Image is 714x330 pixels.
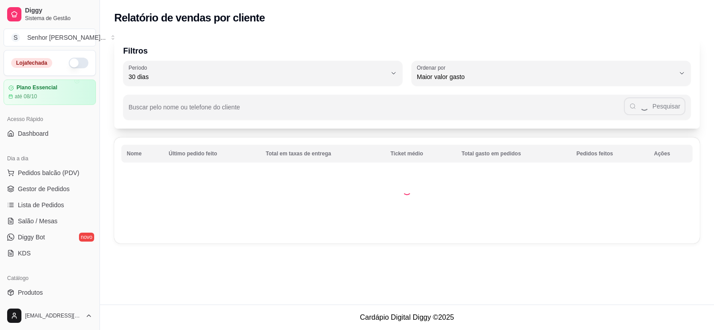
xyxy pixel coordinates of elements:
[4,79,96,105] a: Plano Essencialaté 08/10
[4,112,96,126] div: Acesso Rápido
[4,29,96,46] button: Select a team
[4,305,96,326] button: [EMAIL_ADDRESS][DOMAIN_NAME]
[129,106,624,115] input: Buscar pelo nome ou telefone do cliente
[25,7,92,15] span: Diggy
[129,72,386,81] span: 30 dias
[4,230,96,244] a: Diggy Botnovo
[411,61,691,86] button: Ordenar porMaior valor gasto
[123,45,691,57] p: Filtros
[417,64,448,71] label: Ordenar por
[11,33,20,42] span: S
[4,214,96,228] a: Salão / Mesas
[417,72,675,81] span: Maior valor gasto
[18,217,58,226] span: Salão / Mesas
[17,84,57,91] article: Plano Essencial
[4,4,96,25] a: DiggySistema de Gestão
[18,233,45,242] span: Diggy Bot
[123,61,403,86] button: Período30 dias
[4,151,96,166] div: Dia a dia
[18,288,43,297] span: Produtos
[4,285,96,300] a: Produtos
[11,58,52,68] div: Loja fechada
[18,201,64,209] span: Lista de Pedidos
[25,15,92,22] span: Sistema de Gestão
[4,166,96,180] button: Pedidos balcão (PDV)
[18,249,31,258] span: KDS
[100,305,714,330] footer: Cardápio Digital Diggy © 2025
[129,64,150,71] label: Período
[4,246,96,260] a: KDS
[18,184,70,193] span: Gestor de Pedidos
[18,168,79,177] span: Pedidos balcão (PDV)
[15,93,37,100] article: até 08/10
[403,186,411,195] div: Loading
[69,58,88,68] button: Alterar Status
[27,33,106,42] div: Senhor [PERSON_NAME] ...
[18,129,49,138] span: Dashboard
[4,198,96,212] a: Lista de Pedidos
[4,126,96,141] a: Dashboard
[114,11,265,25] h2: Relatório de vendas por cliente
[4,271,96,285] div: Catálogo
[25,312,82,319] span: [EMAIL_ADDRESS][DOMAIN_NAME]
[4,182,96,196] a: Gestor de Pedidos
